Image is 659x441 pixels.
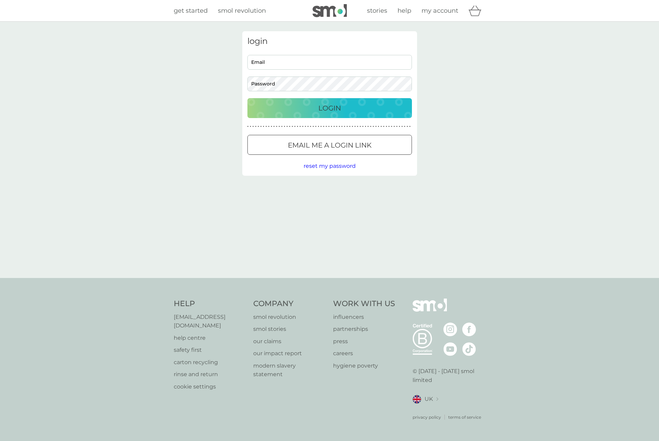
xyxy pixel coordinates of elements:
p: ● [370,125,371,128]
p: ● [268,125,270,128]
p: Login [318,103,341,114]
p: ● [286,125,288,128]
p: Email me a login link [288,140,371,151]
p: ● [276,125,277,128]
p: ● [247,125,249,128]
a: our impact report [253,349,326,358]
a: rinse and return [174,370,247,379]
p: ● [313,125,314,128]
p: ● [394,125,395,128]
p: ● [307,125,309,128]
p: ● [380,125,382,128]
a: smol revolution [218,6,266,16]
p: ● [339,125,340,128]
p: ● [399,125,400,128]
p: ● [359,125,361,128]
p: influencers [333,313,395,322]
p: ● [260,125,262,128]
img: UK flag [413,395,421,404]
p: ● [300,125,301,128]
p: ● [346,125,348,128]
h4: Company [253,299,326,309]
button: Email me a login link [247,135,412,155]
p: ● [273,125,275,128]
p: ● [336,125,338,128]
p: ● [341,125,343,128]
a: our claims [253,337,326,346]
p: ● [333,125,335,128]
img: visit the smol Tiktok page [462,342,476,356]
p: ● [258,125,259,128]
p: ● [279,125,280,128]
p: ● [365,125,366,128]
img: visit the smol Instagram page [443,323,457,336]
a: help centre [174,334,247,343]
p: ● [388,125,390,128]
p: ● [401,125,403,128]
p: ● [404,125,405,128]
p: ● [331,125,332,128]
span: UK [425,395,433,404]
p: ● [284,125,285,128]
a: cookie settings [174,382,247,391]
a: hygiene poverty [333,361,395,370]
img: visit the smol Facebook page [462,323,476,336]
p: ● [302,125,304,128]
p: ● [367,125,369,128]
button: reset my password [304,162,356,171]
p: privacy policy [413,414,441,420]
p: ● [297,125,298,128]
p: ● [266,125,267,128]
p: ● [383,125,385,128]
a: terms of service [448,414,481,420]
p: ● [292,125,293,128]
a: press [333,337,395,346]
p: ● [386,125,387,128]
p: carton recycling [174,358,247,367]
p: ● [373,125,374,128]
span: smol revolution [218,7,266,14]
p: © [DATE] - [DATE] smol limited [413,367,486,384]
p: careers [333,349,395,358]
a: [EMAIL_ADDRESS][DOMAIN_NAME] [174,313,247,330]
p: ● [289,125,291,128]
p: ● [320,125,322,128]
p: ● [344,125,345,128]
p: ● [294,125,296,128]
p: ● [310,125,312,128]
p: smol revolution [253,313,326,322]
p: ● [409,125,411,128]
p: ● [315,125,317,128]
div: basket [468,4,486,18]
p: ● [357,125,358,128]
h4: Help [174,299,247,309]
p: ● [378,125,379,128]
p: ● [328,125,330,128]
p: ● [271,125,272,128]
a: my account [422,6,458,16]
p: smol stories [253,325,326,334]
a: modern slavery statement [253,361,326,379]
p: ● [391,125,392,128]
a: help [398,6,411,16]
span: reset my password [304,163,356,169]
p: ● [352,125,353,128]
p: ● [255,125,256,128]
p: ● [407,125,408,128]
img: smol [313,4,347,17]
span: stories [367,7,387,14]
a: safety first [174,346,247,355]
a: stories [367,6,387,16]
p: ● [250,125,251,128]
img: visit the smol Youtube page [443,342,457,356]
a: get started [174,6,208,16]
a: partnerships [333,325,395,334]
